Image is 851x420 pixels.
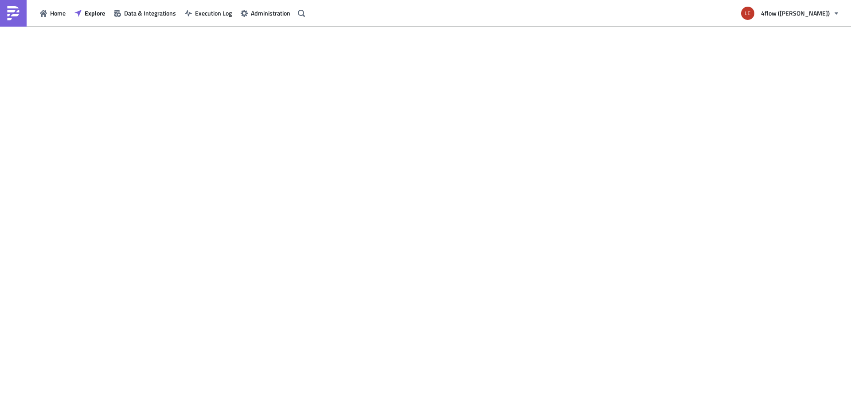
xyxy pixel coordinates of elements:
span: Home [50,8,66,18]
button: Home [35,6,70,20]
button: Administration [236,6,295,20]
span: Data & Integrations [124,8,176,18]
span: Execution Log [195,8,232,18]
span: 4flow ([PERSON_NAME]) [761,8,830,18]
button: Data & Integrations [109,6,180,20]
button: Explore [70,6,109,20]
span: Explore [85,8,105,18]
span: Administration [251,8,290,18]
button: 4flow ([PERSON_NAME]) [736,4,844,23]
img: PushMetrics [6,6,20,20]
img: Avatar [740,6,755,21]
button: Execution Log [180,6,236,20]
